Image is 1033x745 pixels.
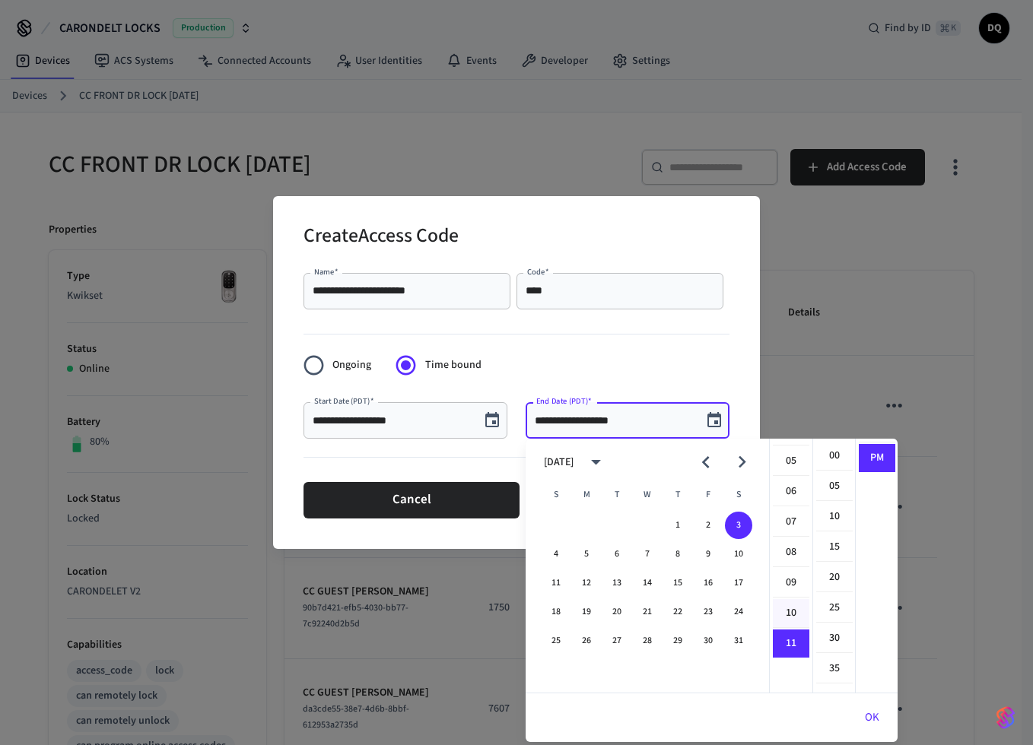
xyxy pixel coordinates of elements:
[304,482,520,518] button: Cancel
[304,214,459,261] h2: Create Access Code
[770,439,812,693] ul: Select hours
[725,480,752,510] span: Saturday
[996,705,1015,730] img: SeamLogoGradient.69752ec5.svg
[477,405,507,436] button: Choose date, selected date is Dec 28, 2025
[773,477,809,506] li: 6 hours
[603,480,631,510] span: Tuesday
[603,598,631,626] button: 20
[773,569,809,598] li: 9 hours
[699,405,729,436] button: Choose date, selected date is Jan 3, 2026
[816,563,853,592] li: 20 minutes
[573,480,600,510] span: Monday
[527,266,549,277] label: Code
[314,395,373,407] label: Start Date (PDT)
[542,480,570,510] span: Sunday
[536,395,592,407] label: End Date (PDT)
[634,480,661,510] span: Wednesday
[816,502,853,531] li: 10 minutes
[578,444,614,480] button: calendar view is open, switch to year view
[694,598,722,626] button: 23
[816,533,853,562] li: 15 minutes
[694,627,722,655] button: 30
[725,627,752,655] button: 31
[573,598,600,626] button: 19
[773,599,809,628] li: 10 hours
[816,624,853,653] li: 30 minutes
[816,472,853,501] li: 5 minutes
[694,541,722,568] button: 9
[664,480,691,510] span: Thursday
[773,538,809,567] li: 8 hours
[664,541,691,568] button: 8
[694,512,722,539] button: 2
[542,541,570,568] button: 4
[725,569,752,597] button: 17
[816,594,853,623] li: 25 minutes
[544,455,574,471] div: [DATE]
[694,569,722,597] button: 16
[664,512,691,539] button: 1
[816,655,853,683] li: 35 minutes
[664,569,691,597] button: 15
[688,444,723,480] button: Previous month
[812,439,855,693] ul: Select minutes
[724,444,760,480] button: Next month
[314,266,339,277] label: Name
[542,598,570,626] button: 18
[634,627,661,655] button: 28
[634,598,661,626] button: 21
[332,357,371,373] span: Ongoing
[816,442,853,471] li: 0 minutes
[603,541,631,568] button: 6
[542,627,570,655] button: 25
[573,541,600,568] button: 5
[773,447,809,476] li: 5 hours
[725,541,752,568] button: 10
[847,699,898,736] button: OK
[664,627,691,655] button: 29
[425,357,482,373] span: Time bound
[573,627,600,655] button: 26
[573,569,600,597] button: 12
[859,444,895,472] li: PM
[603,569,631,597] button: 13
[634,541,661,568] button: 7
[542,569,570,597] button: 11
[855,439,898,693] ul: Select meridiem
[725,598,752,626] button: 24
[664,598,691,626] button: 22
[725,512,752,539] button: 3
[773,629,809,658] li: 11 hours
[694,480,722,510] span: Friday
[603,627,631,655] button: 27
[816,685,853,714] li: 40 minutes
[634,569,661,597] button: 14
[773,508,809,537] li: 7 hours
